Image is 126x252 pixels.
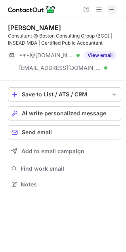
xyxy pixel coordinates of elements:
span: Find work email [21,165,118,172]
button: save-profile-one-click [8,87,121,102]
img: ContactOut v5.3.10 [8,5,55,14]
button: Find work email [8,163,121,174]
button: Send email [8,125,121,139]
button: Notes [8,179,121,190]
div: Consultant @ Boston Consulting Group (BCG) | INSEAD MBA | Certified Public Accountant [8,32,121,47]
span: Add to email campaign [21,148,84,154]
span: ***@[DOMAIN_NAME] [19,52,74,59]
div: Save to List / ATS / CRM [22,91,107,98]
span: Send email [22,129,52,135]
button: Add to email campaign [8,144,121,158]
button: AI write personalized message [8,106,121,120]
button: Reveal Button [84,51,116,59]
span: Notes [21,181,118,188]
span: AI write personalized message [22,110,106,117]
div: [PERSON_NAME] [8,24,61,32]
span: [EMAIL_ADDRESS][DOMAIN_NAME] [19,64,101,71]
